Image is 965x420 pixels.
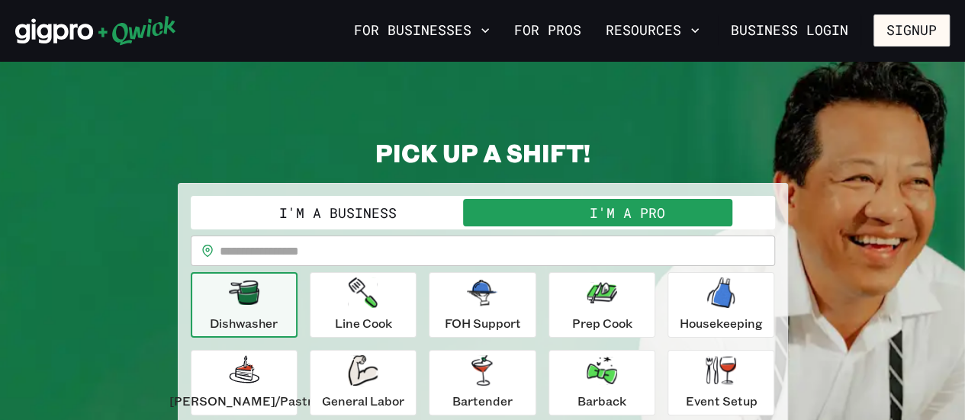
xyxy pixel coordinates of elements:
p: Dishwasher [210,314,278,332]
button: Housekeeping [667,272,774,338]
button: Event Setup [667,350,774,415]
button: Barback [548,350,655,415]
p: General Labor [322,392,404,410]
button: Dishwasher [191,272,298,338]
button: I'm a Pro [483,199,772,226]
button: Bartender [429,350,536,415]
button: [PERSON_NAME]/Pastry [191,350,298,415]
button: I'm a Business [194,199,483,226]
button: FOH Support [429,272,536,338]
a: Business Login [718,14,861,46]
button: Prep Cook [548,272,655,338]
button: Line Cook [310,272,417,338]
p: Prep Cook [571,314,632,332]
p: FOH Support [444,314,520,332]
button: General Labor [310,350,417,415]
p: Housekeeping [680,314,763,332]
p: Line Cook [335,314,392,332]
p: Event Setup [685,392,757,410]
p: [PERSON_NAME]/Pastry [169,392,319,410]
h2: PICK UP A SHIFT! [178,137,788,168]
p: Barback [577,392,626,410]
button: Signup [873,14,950,46]
button: For Businesses [348,18,496,43]
a: For Pros [508,18,587,43]
button: Resources [600,18,706,43]
p: Bartender [452,392,513,410]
